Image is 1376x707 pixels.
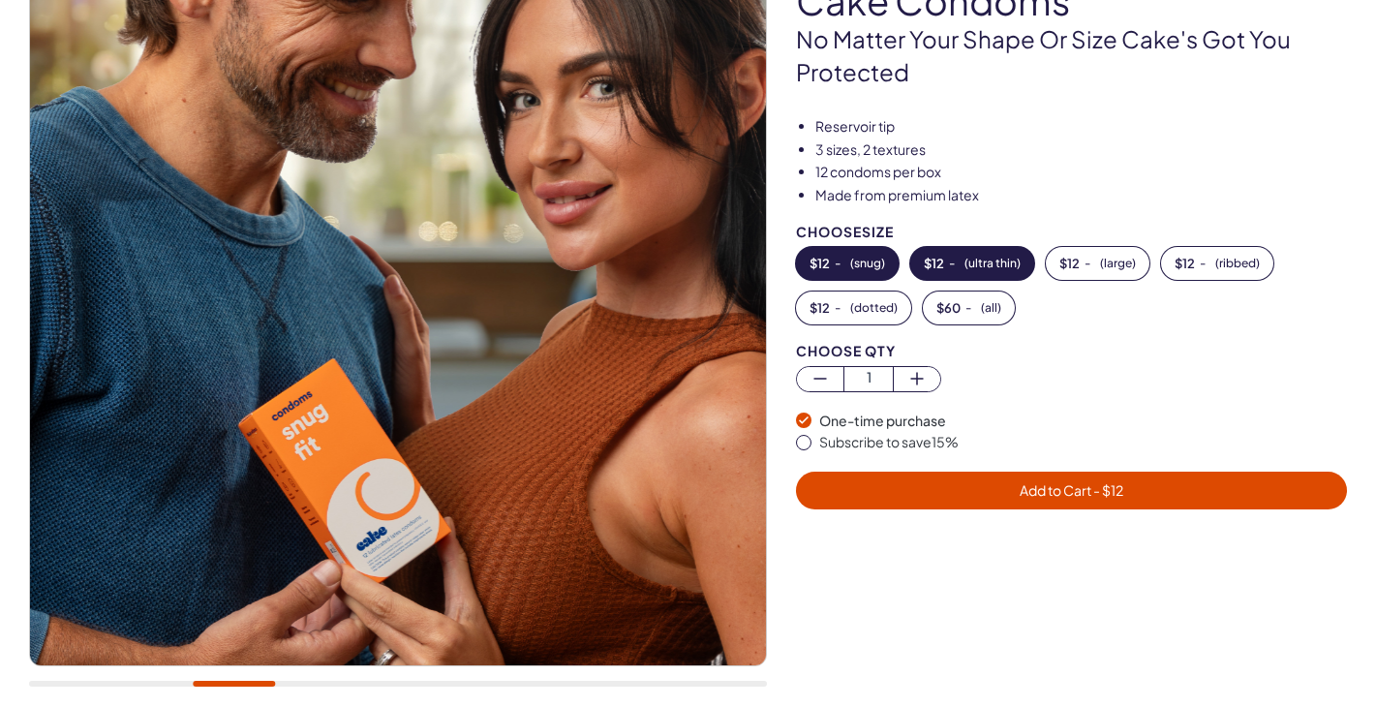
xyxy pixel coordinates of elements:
[1100,257,1136,270] span: ( large )
[964,257,1021,270] span: ( ultra thin )
[924,257,944,270] span: $ 12
[910,247,1034,280] button: -
[936,301,961,315] span: $ 60
[1046,247,1149,280] button: -
[1059,257,1080,270] span: $ 12
[796,225,1347,239] div: Choose Size
[810,301,830,315] span: $ 12
[1020,481,1123,499] span: Add to Cart
[796,472,1347,509] button: Add to Cart - $12
[923,292,1015,324] button: -
[815,117,1347,137] li: Reservoir tip
[819,433,1347,452] div: Subscribe to save 15 %
[815,163,1347,182] li: 12 condoms per box
[850,301,898,315] span: ( dotted )
[796,23,1347,88] p: No matter your shape or size Cake's got you protected
[815,186,1347,205] li: Made from premium latex
[796,292,911,324] button: -
[981,301,1001,315] span: ( all )
[796,247,899,280] button: -
[796,344,1347,358] div: Choose Qty
[844,367,892,389] span: 1
[815,140,1347,160] li: 3 sizes, 2 textures
[1215,257,1260,270] span: ( ribbed )
[850,257,885,270] span: ( snug )
[1175,257,1195,270] span: $ 12
[1161,247,1273,280] button: -
[810,257,830,270] span: $ 12
[1091,481,1123,499] span: - $ 12
[819,412,1347,431] div: One-time purchase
